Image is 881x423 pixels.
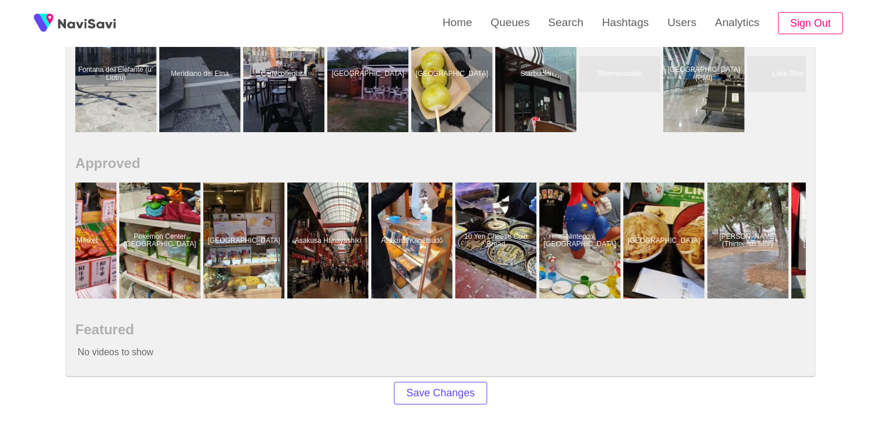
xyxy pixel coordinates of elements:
[287,183,371,298] a: Asakusa HanayashikiAsakusa Hanayashiki
[747,16,831,132] a: Lake BledLake Bled
[75,338,733,367] p: No videos to show
[243,16,327,132] a: CaffecollegiataCaffecollegiata
[791,183,875,298] a: Sensō-[PERSON_NAME]Sensō-ji
[394,382,487,404] button: Save Changes
[58,17,116,29] img: fireSpot
[623,183,707,298] a: [GEOGRAPHIC_DATA]Japan
[579,16,663,132] a: BloemenmarktBloemenmarkt
[663,16,747,132] a: [GEOGRAPHIC_DATA] (PMI)Palma de Mallorca Airport (PMI)
[327,16,411,132] a: [GEOGRAPHIC_DATA]Etna Hotel
[707,183,791,298] a: [PERSON_NAME] (Thirteenth Story Pagoda)Ukishima Jusanjunoto (Thirteenth Story Pagoda)
[778,12,843,35] button: Sign Out
[371,183,455,298] a: Asakusa KagetsudōAsakusa Kagetsudō
[119,183,203,298] a: Pokémon Center [GEOGRAPHIC_DATA]Pokémon Center Osaka
[75,155,806,172] h2: Approved
[411,16,495,132] a: [GEOGRAPHIC_DATA]Japan
[75,16,159,132] a: Fontana dell'Elefante (uʻ Liotru)Fontana dell'Elefante (uʻ Liotru)
[203,183,287,298] a: [GEOGRAPHIC_DATA]Japan
[75,322,806,338] h2: Featured
[159,16,243,132] a: Meridiano del EtnaMeridiano del Etna
[455,183,539,298] a: 10 Yen Cheese Coin Bread10 Yen Cheese Coin Bread
[539,183,623,298] a: Nintendo [GEOGRAPHIC_DATA]Nintendo Tokyo
[35,183,119,298] a: Nishiki MarketNishiki Market
[29,9,58,38] img: fireSpot
[495,16,579,132] a: StarbucksStarbucks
